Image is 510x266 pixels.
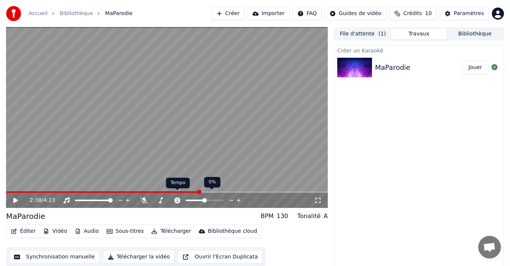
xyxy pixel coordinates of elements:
[6,6,21,21] img: youka
[29,197,48,204] div: /
[293,7,322,20] button: FAQ
[478,236,501,258] a: Ouvrir le chat
[103,250,175,264] button: Télécharger la vidéo
[105,10,132,17] span: MaParodie
[277,212,288,221] div: 130
[403,10,422,17] span: Crédits
[178,250,263,264] button: Ouvrir l'Ecran Duplicata
[43,197,55,204] span: 4:23
[454,10,484,17] div: Paramètres
[248,7,290,20] button: Importer
[9,250,100,264] button: Synchronisation manuelle
[72,226,102,237] button: Audio
[334,46,504,55] div: Créer un Karaoké
[260,212,273,221] div: BPM
[440,7,489,20] button: Paramètres
[375,62,410,73] div: MaParodie
[40,226,70,237] button: Vidéo
[6,211,45,221] div: MaParodie
[104,226,147,237] button: Sous-titres
[208,228,257,235] div: Bibliothèque cloud
[325,7,386,20] button: Guides de vidéo
[391,29,447,40] button: Travaux
[166,178,190,188] div: Tempo
[29,197,41,204] span: 2:38
[425,10,432,17] span: 10
[148,226,194,237] button: Télécharger
[29,10,48,17] a: Accueil
[60,10,93,17] a: Bibliothèque
[297,212,321,221] div: Tonalité
[389,7,437,20] button: Crédits10
[211,7,245,20] button: Créer
[29,10,133,17] nav: breadcrumb
[8,226,39,237] button: Éditer
[204,177,220,188] div: 0%
[462,61,488,74] button: Jouer
[324,212,328,221] div: A
[378,30,386,38] span: ( 1 )
[335,29,391,40] button: File d'attente
[447,29,503,40] button: Bibliothèque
